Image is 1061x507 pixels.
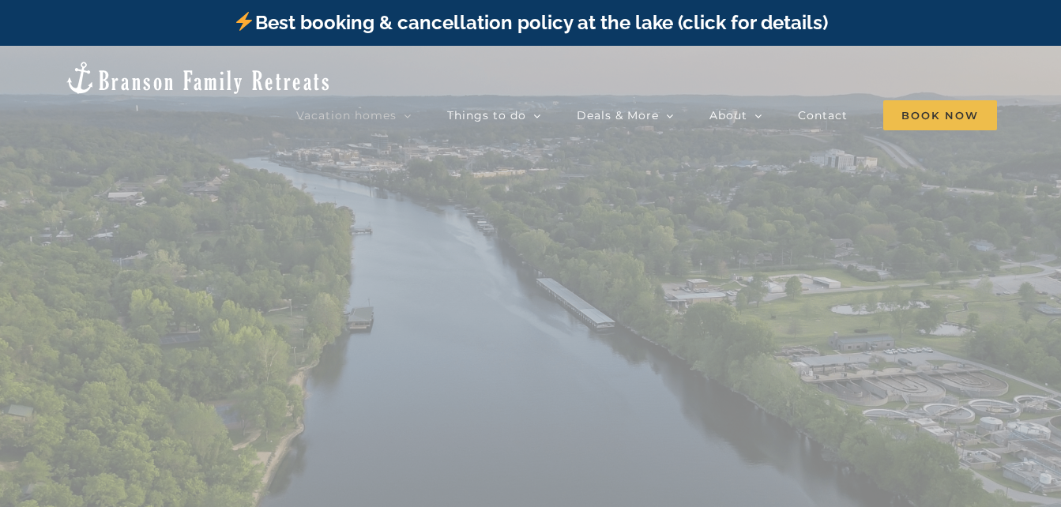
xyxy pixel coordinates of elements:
[709,110,747,121] span: About
[798,110,848,121] span: Contact
[235,12,254,31] img: ⚡️
[64,60,332,96] img: Branson Family Retreats Logo
[447,110,526,121] span: Things to do
[296,100,997,131] nav: Main Menu
[296,110,397,121] span: Vacation homes
[233,11,827,34] a: Best booking & cancellation policy at the lake (click for details)
[798,100,848,131] a: Contact
[883,100,997,130] span: Book Now
[709,100,762,131] a: About
[447,100,541,131] a: Things to do
[296,100,412,131] a: Vacation homes
[577,100,674,131] a: Deals & More
[883,100,997,131] a: Book Now
[577,110,659,121] span: Deals & More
